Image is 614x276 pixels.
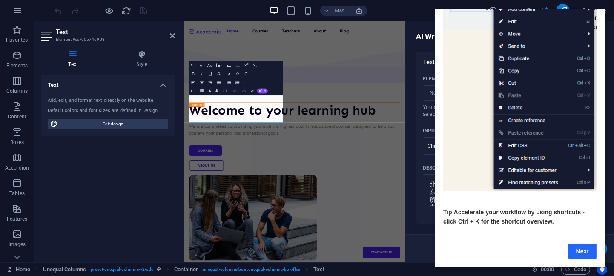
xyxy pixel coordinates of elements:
[558,6,568,16] i: Publish
[561,264,590,275] button: Code
[9,183,162,192] p: ​
[320,6,350,16] button: 50%
[89,264,154,275] span: . preset-unequal-columns-v2-edu
[215,87,221,95] button: Data Bindings
[565,264,586,275] span: Code
[198,61,206,70] button: Font Family
[48,107,168,115] div: Default colors and font sizes are defined in Design.
[9,200,150,216] span: Accelerate your workflow by using shortcuts - click Ctrl + K for the shortcut overview.
[189,70,197,78] button: Bold (Ctrl+B)
[522,6,532,16] button: navigator
[206,87,214,95] button: Clear Formatting
[416,72,604,224] div: Text input
[577,4,610,17] button: More
[539,6,549,16] button: text_generator
[198,78,206,87] button: Align Center
[9,190,25,197] p: Tables
[580,6,607,15] span: More
[157,267,161,272] i: This element is a customizable preset
[43,264,86,275] span: Click to select. Double-click to edit
[423,164,456,171] p: Description
[189,87,197,95] button: Insert Link
[264,90,266,92] span: AI
[11,204,432,231] p: We are committed to providing you with the highest quality educational courses, designed to help ...
[240,87,248,95] button: Redo (Ctrl+Shift+Z)
[313,264,324,275] span: Click to select. Double-click to edit
[488,6,498,16] i: Design (Ctrl+Alt+Y)
[104,6,115,16] button: Click here to leave preview mode and continue editing
[333,6,347,16] h6: 50%
[221,87,229,95] button: HTML
[423,104,597,118] span: You can only choose headline and text elements. Existing text in the selected element will be ove...
[48,97,168,104] div: Add, edit, and format text directly on the website.
[10,139,24,146] p: Boxes
[547,266,548,273] span: :
[257,89,268,94] button: AI
[427,178,593,206] textarea: Description
[541,264,554,275] span: 00 00
[234,61,242,70] button: Decrease Indent
[41,75,175,90] h4: Text
[539,6,549,16] i: AI Writer
[122,6,132,16] i: Reload page
[17,200,19,207] span: :
[505,6,515,16] i: Pages (Ctrl+Alt+S)
[423,75,446,82] p: Element
[215,78,223,87] button: Align Justify
[225,61,233,70] button: Increase Indent
[248,87,256,95] button: Confirm (Ctrl+⏎)
[48,119,168,129] button: Edit design
[6,88,28,95] p: Columns
[56,36,158,43] h3: Element #ed-905746903
[189,61,197,70] button: Paragraph Format
[355,7,363,14] i: On resize automatically adjust zoom level to fit chosen device.
[556,4,570,17] button: publish
[423,137,507,155] select: Input language
[522,6,532,16] i: Navigator
[206,61,214,70] button: Font Size
[41,50,109,68] h4: Text
[423,58,451,66] p: Text input
[241,78,245,87] button: Ordered List
[8,113,26,120] p: Content
[206,78,214,87] button: Align Right
[416,32,447,42] h6: AI Writer
[215,70,223,78] button: Strikethrough
[109,50,175,68] h4: Style
[174,264,198,275] span: Click to select. Double-click to edit
[206,70,214,78] button: Underline (Ctrl+U)
[9,200,17,207] span: Tip
[9,241,26,248] p: Images
[225,78,233,87] button: Unordered List
[201,264,300,275] span: . unequal-columns-box .unequal-columns-box-flex
[134,235,162,250] a: Next
[6,62,28,69] p: Elements
[597,264,607,275] button: Usercentrics
[198,87,206,95] button: Insert Table
[225,70,233,78] button: Colors
[189,78,197,87] button: Align Left
[231,87,239,95] button: Undo (Ctrl+Z)
[532,264,554,275] h6: Session time
[233,70,241,78] button: Icons
[251,61,259,70] button: Subscript
[7,216,27,222] p: Features
[423,127,466,134] p: Input language
[423,85,575,101] input: ElementYou can only choose headline and text elements. Existing text in the selected element will...
[488,6,498,16] button: design
[56,28,175,36] h2: Text
[60,119,166,129] span: Edit design
[6,37,28,43] p: Favorites
[242,61,250,70] button: Superscript
[416,52,604,72] div: Text input
[505,6,515,16] button: pages
[198,70,206,78] button: Italic (Ctrl+I)
[242,70,250,78] button: Special Characters
[5,164,29,171] p: Accordion
[233,78,241,87] button: Ordered List
[121,6,132,16] button: reload
[215,61,223,70] button: Line Height
[43,264,324,275] nav: breadcrumb
[7,264,30,275] a: Click to cancel selection. Double-click to open Pages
